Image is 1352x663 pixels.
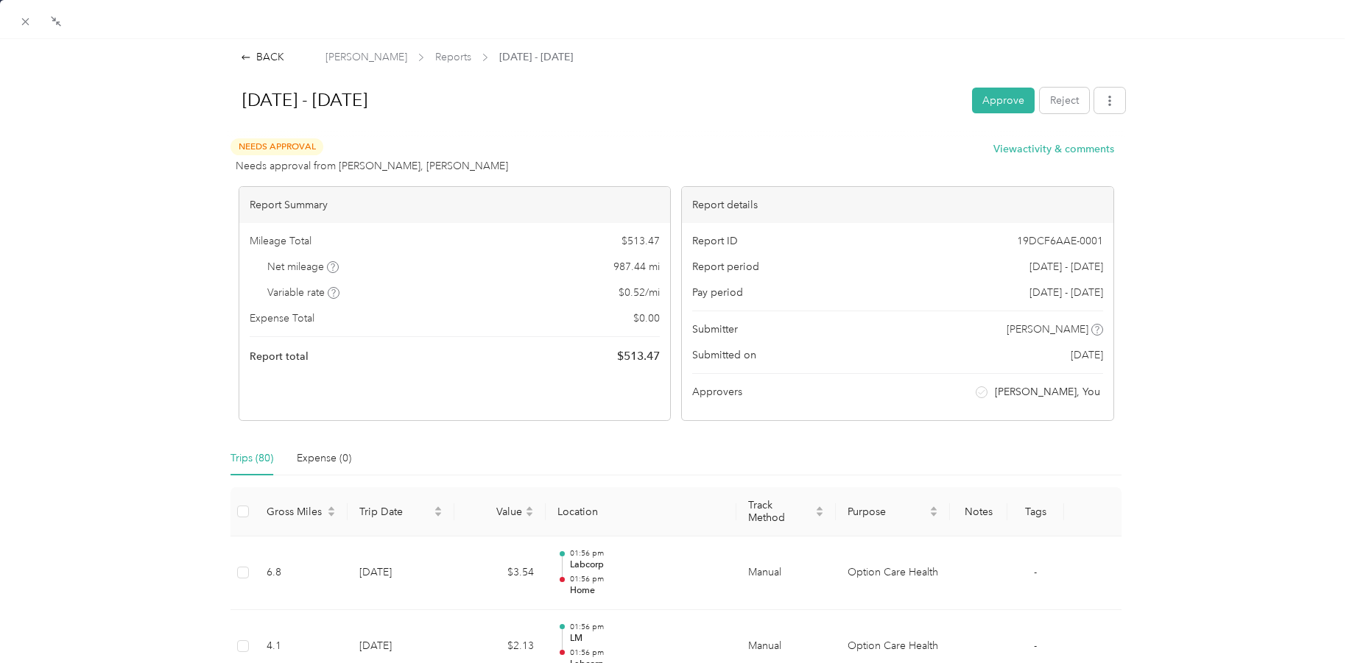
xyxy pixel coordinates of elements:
button: Viewactivity & comments [993,141,1114,157]
span: Variable rate [267,285,339,300]
span: caret-down [815,510,824,519]
span: Pay period [692,285,743,300]
th: Location [546,487,736,536]
span: Expense Total [250,311,314,326]
span: [PERSON_NAME] [325,49,407,65]
span: Report total [250,349,309,364]
div: Expense (0) [297,450,351,467]
th: Trip Date [348,487,454,536]
span: Needs Approval [230,138,323,155]
th: Track Method [736,487,836,536]
span: caret-down [929,510,938,519]
div: Report details [682,187,1113,223]
p: Home [570,584,725,598]
span: caret-up [327,504,336,513]
span: Gross Miles [267,506,324,518]
span: $ 0.00 [633,311,660,326]
span: Submitter [692,322,738,337]
button: Reject [1040,88,1089,113]
p: 01:56 pm [570,648,725,658]
span: [PERSON_NAME] [1007,322,1088,337]
div: BACK [241,49,284,65]
span: Report period [692,259,759,274]
span: caret-up [815,504,824,513]
span: 987.44 mi [613,259,660,274]
span: [DATE] [1071,347,1103,363]
span: $ 513.47 [617,347,660,365]
td: Option Care Health [836,536,950,610]
td: 6.8 [255,536,348,610]
span: Trip Date [359,506,431,518]
th: Tags [1007,487,1065,536]
span: Purpose [848,506,926,518]
td: Manual [736,536,836,610]
span: caret-up [525,504,534,513]
p: Labcorp [570,559,725,572]
span: caret-down [434,510,443,519]
span: $ 513.47 [622,233,660,249]
span: [DATE] - [DATE] [1029,285,1103,300]
iframe: Everlance-gr Chat Button Frame [1270,581,1352,663]
span: Reports [435,49,471,65]
span: 19DCF6AAE-0001 [1017,233,1103,249]
span: [PERSON_NAME], You [995,384,1100,400]
p: 01:56 pm [570,574,725,584]
span: Track Method [748,499,812,524]
th: Purpose [836,487,950,536]
span: $ 0.52 / mi [619,285,660,300]
span: Report ID [692,233,738,249]
td: [DATE] [348,536,454,610]
span: Approvers [692,384,742,400]
div: Trips (80) [230,450,273,467]
td: $3.54 [454,536,546,610]
span: Needs approval from [PERSON_NAME], [PERSON_NAME] [236,158,508,174]
span: caret-down [327,510,336,519]
button: Approve [972,88,1035,113]
p: LM [570,632,725,645]
span: [DATE] - [DATE] [1029,259,1103,274]
th: Gross Miles [255,487,348,536]
span: - [1034,639,1037,652]
span: caret-up [929,504,938,513]
p: 01:56 pm [570,548,725,559]
div: Report Summary [239,187,671,223]
th: Notes [950,487,1007,536]
span: Value [466,506,522,518]
span: Net mileage [267,259,339,274]
span: Submitted on [692,347,756,363]
span: Mileage Total [250,233,311,249]
span: [DATE] - [DATE] [499,49,573,65]
th: Value [454,487,546,536]
p: 01:56 pm [570,622,725,632]
span: caret-down [525,510,534,519]
h1: Sep 1 - 30, 2025 [227,82,962,118]
span: caret-up [434,504,443,513]
span: - [1034,566,1037,578]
